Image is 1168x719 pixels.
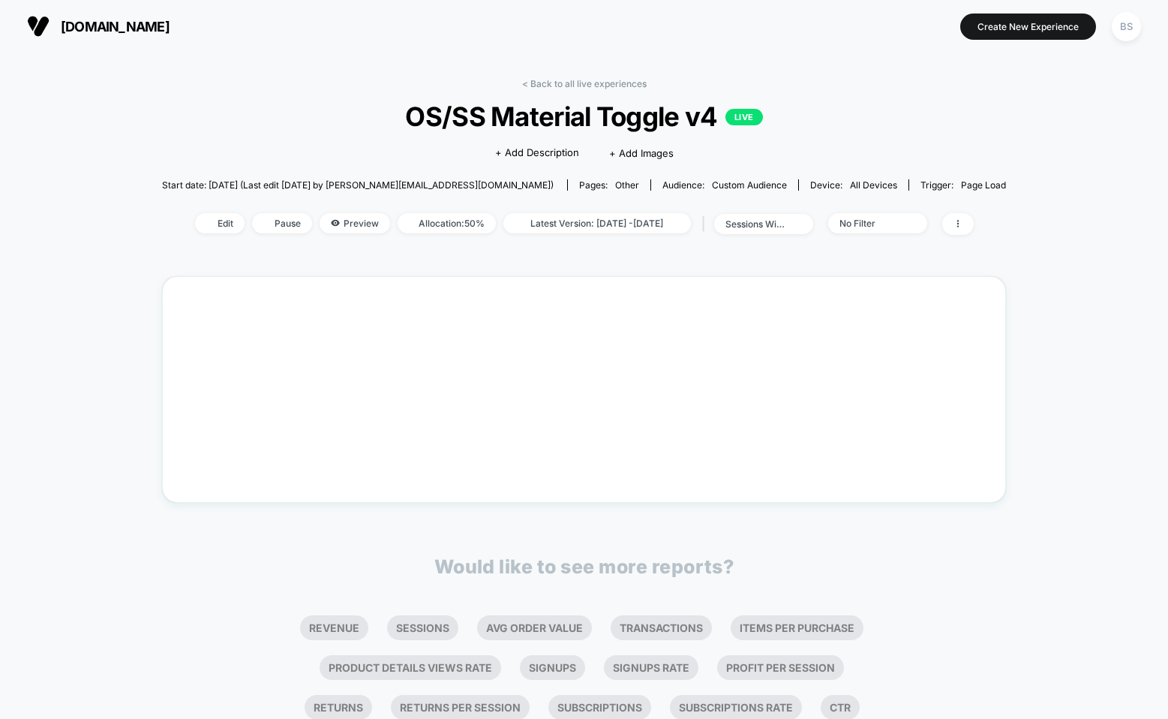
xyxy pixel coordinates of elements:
[503,213,691,233] span: Latest Version: [DATE] - [DATE]
[850,179,897,191] span: all devices
[662,179,787,191] div: Audience:
[604,655,698,680] li: Signups Rate
[300,615,368,640] li: Revenue
[387,615,458,640] li: Sessions
[320,655,501,680] li: Product Details Views Rate
[1112,12,1141,41] div: BS
[960,14,1096,40] button: Create New Experience
[522,78,647,89] a: < Back to all live experiences
[1107,11,1145,42] button: BS
[23,14,174,38] button: [DOMAIN_NAME]
[961,179,1006,191] span: Page Load
[495,146,579,161] span: + Add Description
[520,655,585,680] li: Signups
[725,218,785,230] div: sessions with impression
[609,147,674,159] span: + Add Images
[920,179,1006,191] div: Trigger:
[434,555,734,578] p: Would like to see more reports?
[320,213,390,233] span: Preview
[725,109,763,125] p: LIVE
[204,101,963,132] span: OS/SS Material Toggle v4
[717,655,844,680] li: Profit Per Session
[615,179,639,191] span: other
[61,19,170,35] span: [DOMAIN_NAME]
[839,218,899,229] div: No Filter
[698,213,714,235] span: |
[477,615,592,640] li: Avg Order Value
[398,213,496,233] span: Allocation: 50%
[162,179,554,191] span: Start date: [DATE] (Last edit [DATE] by [PERSON_NAME][EMAIL_ADDRESS][DOMAIN_NAME])
[731,615,863,640] li: Items Per Purchase
[27,15,50,38] img: Visually logo
[712,179,787,191] span: Custom Audience
[252,213,312,233] span: Pause
[611,615,712,640] li: Transactions
[195,213,245,233] span: Edit
[579,179,639,191] div: Pages:
[798,179,908,191] span: Device:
